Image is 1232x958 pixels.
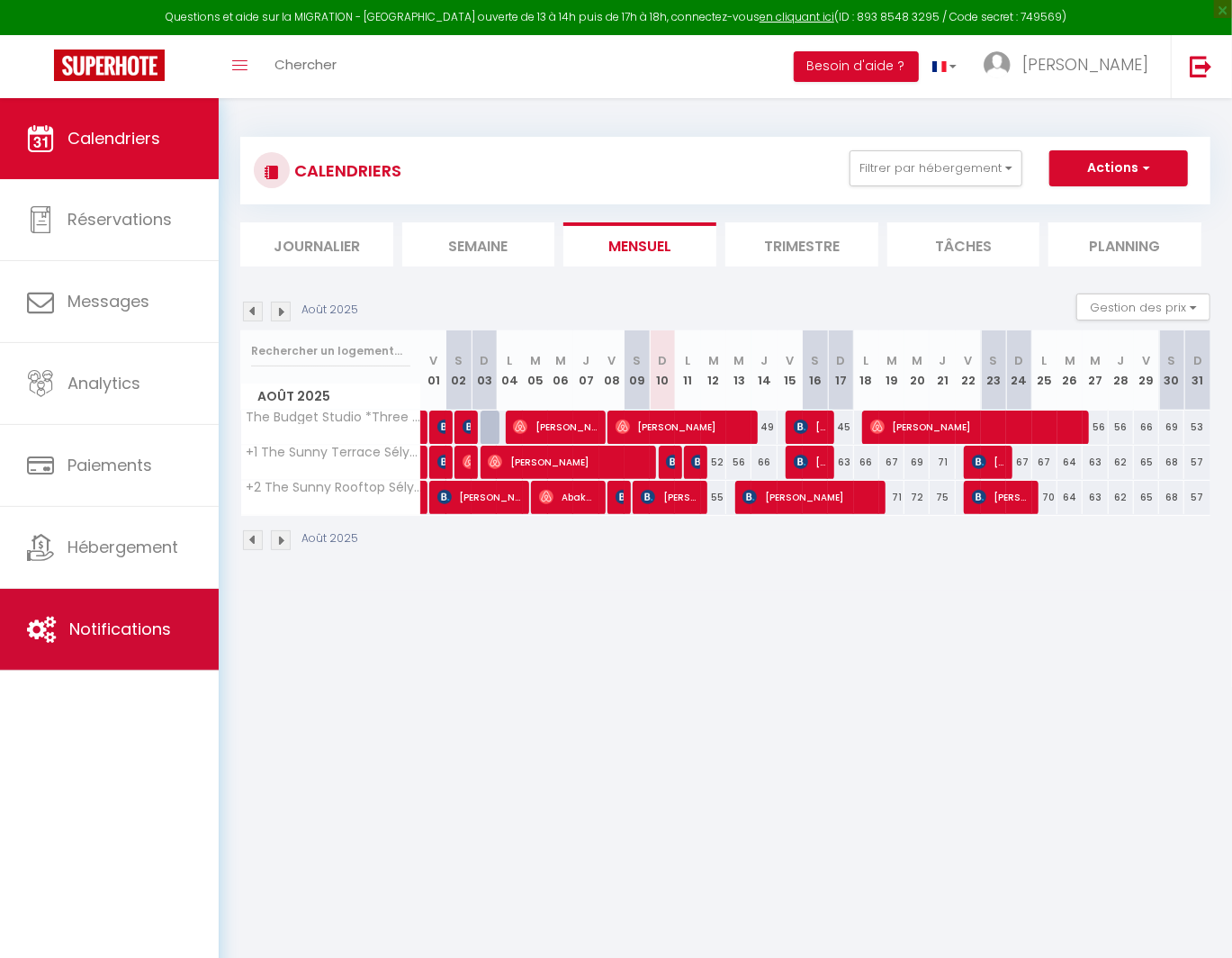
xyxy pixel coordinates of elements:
[981,330,1006,411] th: 23
[244,411,424,424] span: The Budget Studio *Three Borders *Free Parking *LA [MEDICAL_DATA] - KELMIS
[523,330,548,411] th: 05
[402,222,555,267] li: Semaine
[290,150,401,191] h3: CALENDRIERS
[904,481,930,514] div: 72
[1184,330,1210,411] th: 31
[761,352,769,369] abbr: J
[778,330,803,411] th: 15
[691,445,699,479] span: [PERSON_NAME]
[940,352,947,369] abbr: J
[480,352,489,369] abbr: D
[1134,330,1159,411] th: 29
[429,352,437,369] abbr: V
[616,480,624,514] span: [PERSON_NAME]
[964,352,972,369] abbr: V
[956,330,981,411] th: 22
[1134,446,1159,479] div: 65
[742,480,877,514] span: [PERSON_NAME]
[67,208,172,230] span: Réservations
[1057,330,1083,411] th: 26
[421,411,430,445] a: [PERSON_NAME]
[726,446,751,479] div: 56
[67,372,140,394] span: Analytics
[812,352,820,369] abbr: S
[472,330,497,411] th: 03
[244,481,424,494] span: +2 The Sunny Rooftop Sélys *City-Center *[GEOGRAPHIC_DATA] *[GEOGRAPHIC_DATA]
[794,51,919,82] button: Besoin d'aide ?
[1076,294,1210,321] button: Gestion des prix
[686,352,691,369] abbr: L
[794,445,827,479] span: [PERSON_NAME]
[828,446,853,479] div: 63
[912,352,922,369] abbr: M
[1065,352,1075,369] abbr: M
[828,411,853,444] div: 45
[1134,411,1159,444] div: 66
[886,352,897,369] abbr: M
[573,330,598,411] th: 07
[850,150,1022,186] button: Filtrer par hébergement
[607,352,616,369] abbr: V
[67,127,160,149] span: Calendriers
[67,536,178,558] span: Hébergement
[1109,446,1134,479] div: 62
[1134,481,1159,514] div: 65
[1032,481,1057,514] div: 70
[1090,352,1101,369] abbr: M
[625,330,650,411] th: 09
[1048,222,1201,267] li: Planning
[563,222,716,267] li: Mensuel
[1118,352,1125,369] abbr: J
[1049,150,1188,186] button: Actions
[666,445,674,479] span: [PERSON_NAME][DATE]
[904,446,930,479] div: 69
[530,352,541,369] abbr: M
[274,55,337,74] span: Chercher
[879,481,904,514] div: 71
[675,330,700,411] th: 11
[1032,446,1057,479] div: 67
[240,222,393,267] li: Journalier
[786,352,794,369] abbr: V
[437,410,445,444] span: [PERSON_NAME]
[1168,352,1176,369] abbr: S
[1184,446,1210,479] div: 57
[244,446,424,459] span: +1 The Sunny Terrace Sélys *City-Center *[GEOGRAPHIC_DATA] *[GEOGRAPHIC_DATA]
[67,454,152,476] span: Paiements
[1006,446,1031,479] div: 67
[1006,330,1031,411] th: 24
[879,446,904,479] div: 67
[1109,481,1134,514] div: 62
[1057,481,1083,514] div: 64
[930,481,955,514] div: 75
[301,530,358,547] p: Août 2025
[1109,330,1134,411] th: 28
[1184,411,1210,444] div: 53
[1184,481,1210,514] div: 57
[751,330,777,411] th: 14
[650,330,675,411] th: 10
[454,352,463,369] abbr: S
[701,330,726,411] th: 12
[904,330,930,411] th: 20
[708,352,719,369] abbr: M
[1083,330,1108,411] th: 27
[539,480,598,514] span: Abakar [MEDICAL_DATA]
[751,411,777,444] div: 49
[634,352,642,369] abbr: S
[870,410,1080,444] span: [PERSON_NAME]
[555,352,566,369] abbr: M
[887,222,1040,267] li: Tâches
[854,330,879,411] th: 18
[437,480,521,514] span: [PERSON_NAME]
[725,222,878,267] li: Trimestre
[1109,411,1134,444] div: 56
[1057,446,1083,479] div: 64
[261,35,350,98] a: Chercher
[726,330,751,411] th: 13
[488,445,647,479] span: [PERSON_NAME]
[1159,481,1184,514] div: 68
[241,384,420,410] span: Août 2025
[1190,55,1212,77] img: logout
[803,330,828,411] th: 16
